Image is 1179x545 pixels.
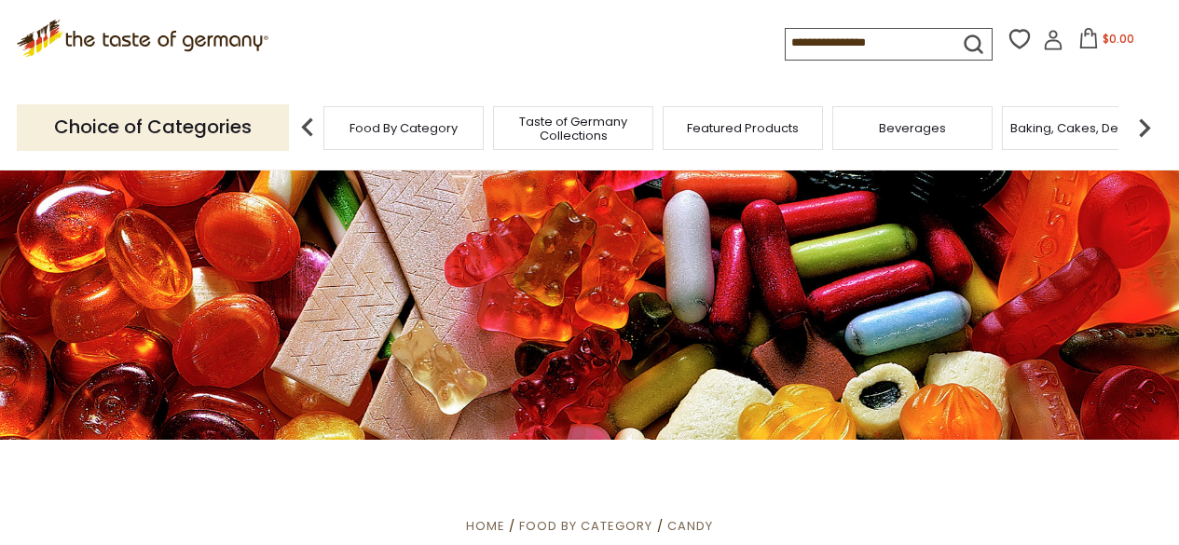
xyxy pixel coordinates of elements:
a: Featured Products [687,121,799,135]
img: next arrow [1126,109,1163,146]
a: Beverages [879,121,946,135]
p: Choice of Categories [17,104,289,150]
a: Food By Category [350,121,458,135]
button: $0.00 [1067,28,1146,56]
img: previous arrow [289,109,326,146]
a: Candy [667,517,713,535]
span: $0.00 [1103,31,1134,47]
a: Baking, Cakes, Desserts [1010,121,1155,135]
a: Taste of Germany Collections [499,115,648,143]
a: Food By Category [519,517,652,535]
a: Home [466,517,505,535]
